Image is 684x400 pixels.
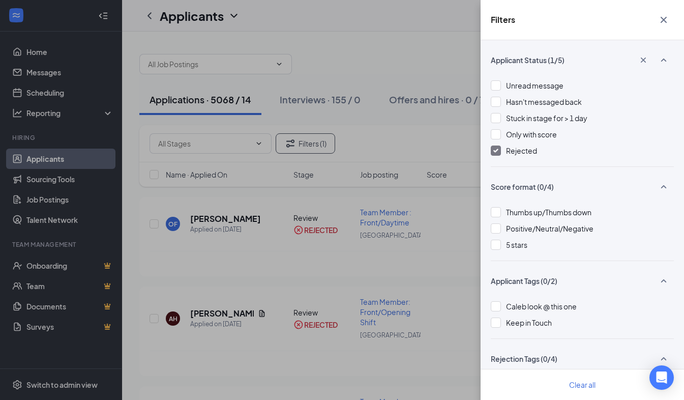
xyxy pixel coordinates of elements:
[491,55,564,65] span: Applicant Status (1/5)
[653,177,674,196] button: SmallChevronUp
[633,51,653,69] button: Cross
[658,54,670,66] svg: SmallChevronUp
[493,149,498,153] img: checkbox
[649,365,674,390] div: Open Intercom Messenger
[506,208,591,217] span: Thumbs up/Thumbs down
[491,276,557,286] span: Applicant Tags (0/2)
[653,349,674,368] button: SmallChevronUp
[506,81,563,90] span: Unread message
[557,375,608,395] button: Clear all
[658,353,670,365] svg: SmallChevronUp
[506,302,577,311] span: Caleb look @ this one
[658,181,670,193] svg: SmallChevronUp
[506,146,537,155] span: Rejected
[491,14,515,25] h5: Filters
[658,14,670,26] svg: Cross
[491,182,554,192] span: Score format (0/4)
[506,318,552,327] span: Keep in Touch
[653,50,674,70] button: SmallChevronUp
[653,10,674,30] button: Cross
[506,97,582,106] span: Hasn't messaged back
[653,271,674,291] button: SmallChevronUp
[506,113,587,123] span: Stuck in stage for > 1 day
[638,55,648,65] svg: Cross
[658,275,670,287] svg: SmallChevronUp
[506,130,557,139] span: Only with score
[506,240,527,249] span: 5 stars
[491,354,557,364] span: Rejection Tags (0/4)
[506,224,593,233] span: Positive/Neutral/Negative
